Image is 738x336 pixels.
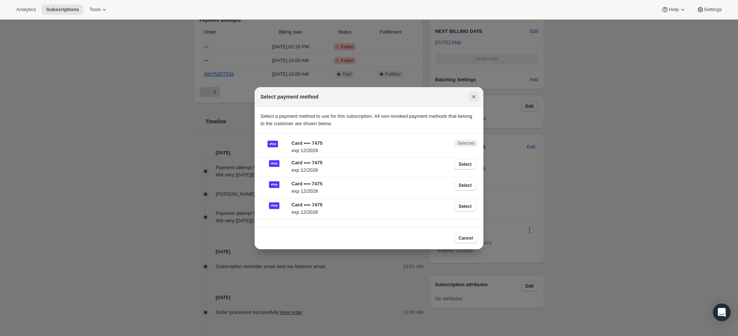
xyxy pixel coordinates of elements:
[454,233,477,243] button: Cancel
[292,147,450,154] p: exp 12/2028
[459,161,472,167] span: Select
[292,188,450,195] p: exp 12/2028
[457,140,475,146] span: Selected
[16,7,36,13] span: Analytics
[12,4,40,15] button: Analytics
[454,180,476,191] button: Select
[85,4,113,15] button: Tools
[713,304,731,321] div: Open Intercom Messenger
[261,113,477,127] p: Select a payment method to use for this subscription. All non-revoked payment methods that belong...
[292,167,450,174] p: exp 12/2028
[704,7,722,13] span: Settings
[46,7,79,13] span: Subscriptions
[292,159,450,167] p: Card •••• 7475
[669,7,679,13] span: Help
[42,4,83,15] button: Subscriptions
[469,92,479,102] button: Close
[261,93,318,100] h2: Select payment method
[292,209,450,216] p: exp 12/2028
[692,4,726,15] button: Settings
[454,159,476,169] button: Select
[459,235,473,241] span: Cancel
[459,203,472,209] span: Select
[292,201,450,209] p: Card •••• 7475
[459,182,472,188] span: Select
[454,201,476,212] button: Select
[89,7,101,13] span: Tools
[657,4,690,15] button: Help
[292,180,450,188] p: Card •••• 7475
[292,140,450,147] p: Card •••• 7475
